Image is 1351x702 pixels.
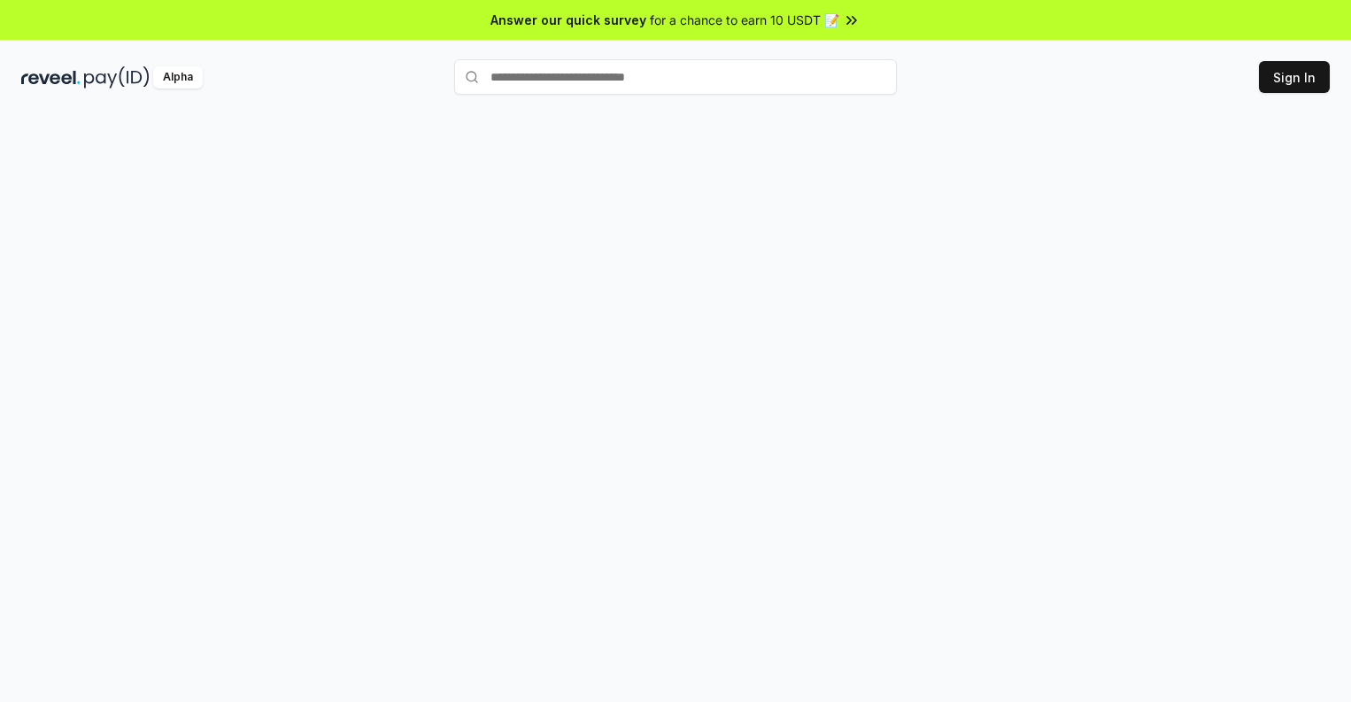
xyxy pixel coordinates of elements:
[1259,61,1330,93] button: Sign In
[650,11,839,29] span: for a chance to earn 10 USDT 📝
[21,66,81,89] img: reveel_dark
[490,11,646,29] span: Answer our quick survey
[153,66,203,89] div: Alpha
[84,66,150,89] img: pay_id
